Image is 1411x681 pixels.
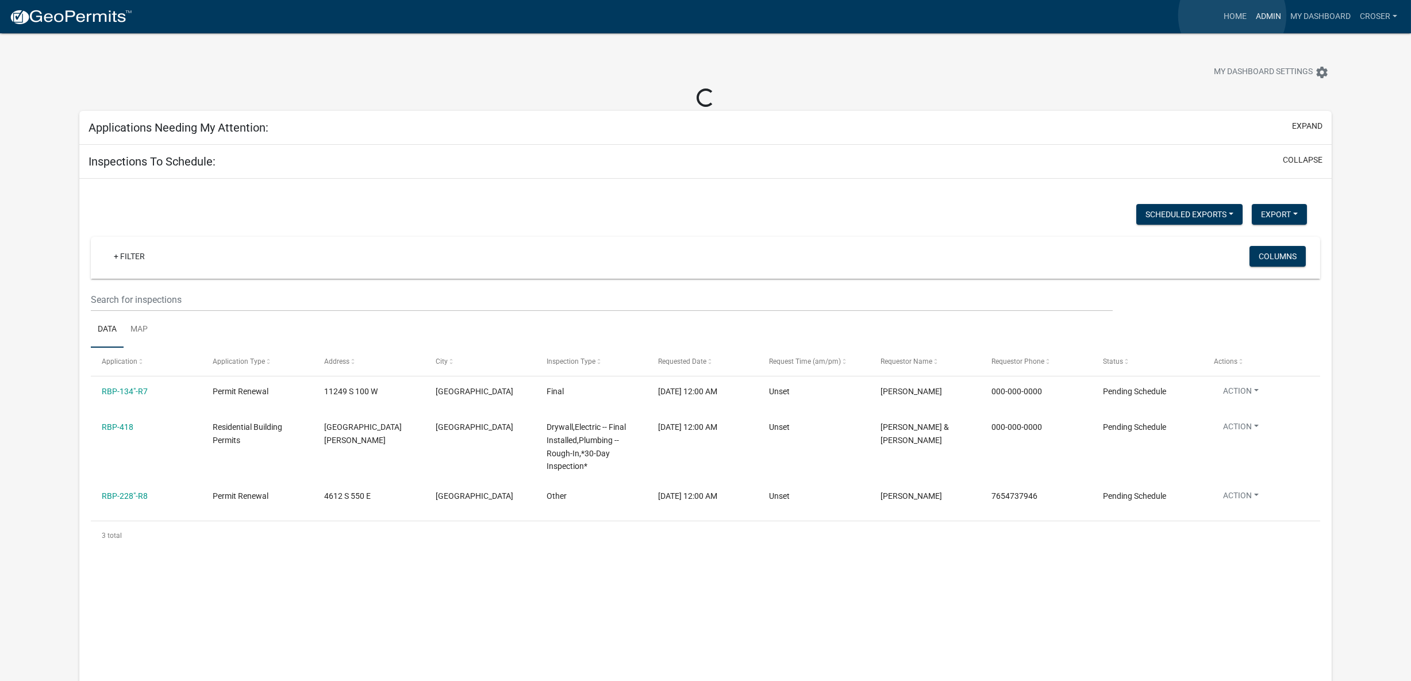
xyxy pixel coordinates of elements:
button: Export [1252,204,1307,225]
i: settings [1315,66,1329,79]
span: Requestor Name [881,357,932,365]
span: City [436,357,448,365]
span: 4612 S 550 E [324,491,371,501]
span: 7654737946 [991,491,1037,501]
datatable-header-cell: Requestor Phone [981,348,1092,375]
span: Corey [881,387,942,396]
span: 000-000-0000 [991,387,1042,396]
span: Pending Schedule [1103,387,1166,396]
span: Ethan Gahs [881,491,942,501]
span: My Dashboard Settings [1214,66,1313,79]
button: Action [1214,421,1268,437]
span: Unset [769,387,790,396]
span: Peru [436,491,513,501]
button: Action [1214,490,1268,506]
span: 08/28/2025, 12:00 AM [658,422,717,432]
span: Inspection Type [547,357,595,365]
datatable-header-cell: Application [91,348,202,375]
span: Requestor Phone [991,357,1044,365]
span: Requested Date [658,357,706,365]
datatable-header-cell: Status [1092,348,1204,375]
datatable-header-cell: Requestor Name [869,348,981,375]
h5: Inspections To Schedule: [89,155,216,168]
datatable-header-cell: Requested Date [647,348,758,375]
a: RBP-418 [102,422,133,432]
a: My Dashboard [1286,6,1355,28]
datatable-header-cell: Address [313,348,425,375]
input: Search for inspections [91,288,1113,311]
h5: Applications Needing My Attention: [89,121,268,134]
datatable-header-cell: Actions [1203,348,1314,375]
button: Action [1214,385,1268,402]
span: Actions [1214,357,1237,365]
a: Admin [1251,6,1286,28]
datatable-header-cell: Request Time (am/pm) [758,348,870,375]
span: Residential Building Permits [213,422,282,445]
span: Pending Schedule [1103,422,1166,432]
span: Permit Renewal [213,491,268,501]
span: 09/15/2025, 12:00 AM [658,491,717,501]
datatable-header-cell: Application Type [202,348,313,375]
span: Unset [769,422,790,432]
span: Final [547,387,564,396]
div: 3 total [91,521,1321,550]
span: Matt & Nancy Miller [881,422,949,445]
a: + Filter [105,246,154,267]
datatable-header-cell: City [424,348,536,375]
button: collapse [1283,154,1322,166]
button: Scheduled Exports [1136,204,1243,225]
span: 000-000-0000 [991,422,1042,432]
span: N GLEN COVE Dr [324,422,402,445]
span: Drywall,Electric -- Final Installed,Plumbing -- Rough-In,*30-Day Inspection* [547,422,626,471]
span: Other [547,491,567,501]
span: Unset [769,491,790,501]
span: Application Type [213,357,265,365]
span: Request Time (am/pm) [769,357,841,365]
button: Columns [1249,246,1306,267]
a: Map [124,311,155,348]
span: PERU [436,422,513,432]
span: Status [1103,357,1123,365]
a: Home [1219,6,1251,28]
a: RBP-134"-R7 [102,387,148,396]
button: My Dashboard Settingssettings [1205,61,1338,83]
span: 06/17/2025, 12:00 AM [658,387,717,396]
datatable-header-cell: Inspection Type [536,348,647,375]
span: Application [102,357,137,365]
a: croser [1355,6,1402,28]
span: Bunker Hill [436,387,513,396]
a: RBP-228"-R8 [102,491,148,501]
a: Data [91,311,124,348]
span: 11249 S 100 W [324,387,378,396]
span: Pending Schedule [1103,491,1166,501]
span: Permit Renewal [213,387,268,396]
span: Address [324,357,349,365]
button: expand [1292,120,1322,132]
